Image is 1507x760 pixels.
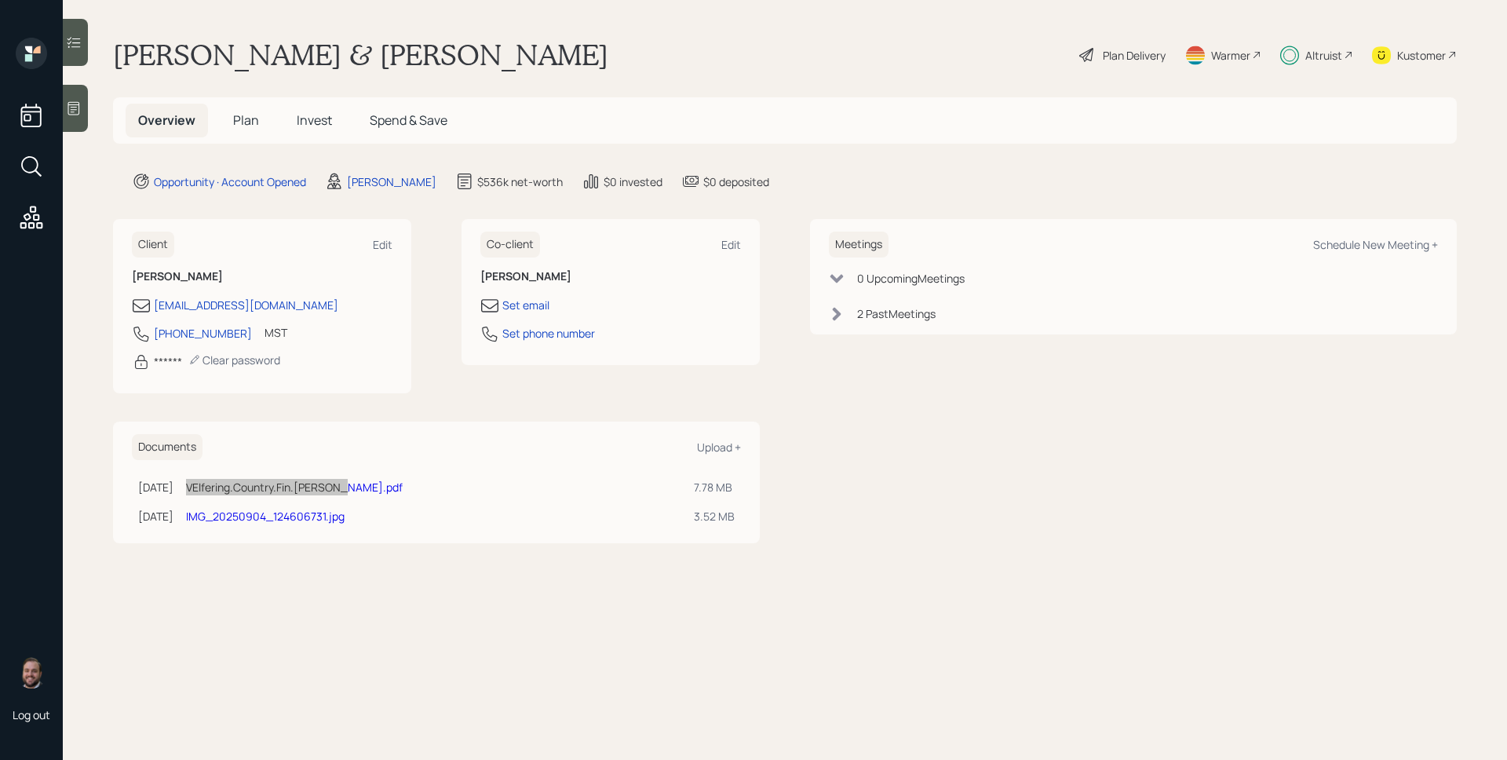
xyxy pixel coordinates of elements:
[857,305,936,322] div: 2 Past Meeting s
[188,353,280,367] div: Clear password
[16,657,47,689] img: james-distasi-headshot.png
[477,174,563,190] div: $536k net-worth
[186,509,345,524] a: IMG_20250904_124606731.jpg
[721,237,741,252] div: Edit
[13,707,50,722] div: Log out
[694,508,735,524] div: 3.52 MB
[132,434,203,460] h6: Documents
[480,232,540,258] h6: Co-client
[154,325,252,342] div: [PHONE_NUMBER]
[138,111,195,129] span: Overview
[373,237,392,252] div: Edit
[132,270,392,283] h6: [PERSON_NAME]
[857,270,965,287] div: 0 Upcoming Meeting s
[113,38,608,72] h1: [PERSON_NAME] & [PERSON_NAME]
[1397,47,1446,64] div: Kustomer
[697,440,741,455] div: Upload +
[703,174,769,190] div: $0 deposited
[1305,47,1342,64] div: Altruist
[265,324,287,341] div: MST
[186,480,403,495] a: VElfering.Country.Fin.[PERSON_NAME].pdf
[154,174,306,190] div: Opportunity · Account Opened
[370,111,447,129] span: Spend & Save
[132,232,174,258] h6: Client
[154,297,338,313] div: [EMAIL_ADDRESS][DOMAIN_NAME]
[347,174,436,190] div: [PERSON_NAME]
[604,174,662,190] div: $0 invested
[1103,47,1166,64] div: Plan Delivery
[297,111,332,129] span: Invest
[694,479,735,495] div: 7.78 MB
[829,232,889,258] h6: Meetings
[502,325,595,342] div: Set phone number
[1211,47,1250,64] div: Warmer
[233,111,259,129] span: Plan
[1313,237,1438,252] div: Schedule New Meeting +
[138,508,173,524] div: [DATE]
[480,270,741,283] h6: [PERSON_NAME]
[502,297,549,313] div: Set email
[138,479,173,495] div: [DATE]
